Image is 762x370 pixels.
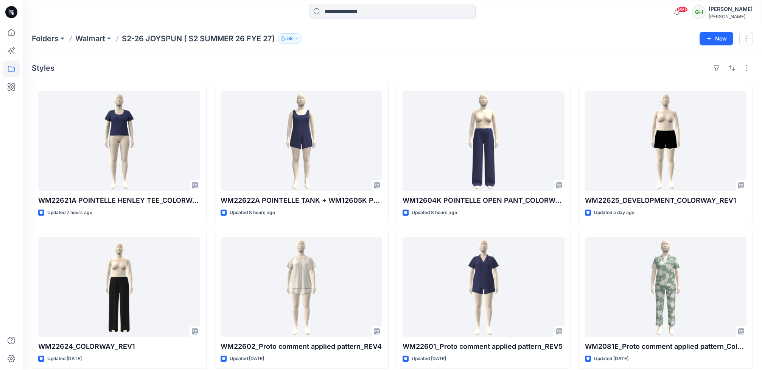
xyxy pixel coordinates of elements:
p: Updated 7 hours ago [47,209,92,217]
a: WM22602_Proto comment applied pattern_REV4 [221,237,383,337]
p: Updated 8 hours ago [412,209,457,217]
div: [PERSON_NAME] [709,14,753,19]
p: WM22624_COLORWAY_REV1 [38,341,200,352]
div: [PERSON_NAME] [709,5,753,14]
p: Updated a day ago [594,209,634,217]
p: 58 [287,34,293,43]
a: WM22625_DEVELOPMENT_COLORWAY_REV1 [585,91,747,191]
p: WM22625_DEVELOPMENT_COLORWAY_REV1 [585,195,747,206]
button: 58 [278,33,302,44]
h4: Styles [32,64,54,73]
p: WM22621A POINTELLE HENLEY TEE_COLORWAY_REV8 [38,195,200,206]
p: WM12604K POINTELLE OPEN PANT_COLORWAY REV1 [403,195,565,206]
a: WM22601_Proto comment applied pattern_REV5 [403,237,565,337]
p: WM2081E_Proto comment applied pattern_Colorway_REV13 [585,341,747,352]
a: Folders [32,33,59,44]
div: GH [692,5,706,19]
p: WM22601_Proto comment applied pattern_REV5 [403,341,565,352]
a: WM2081E_Proto comment applied pattern_Colorway_REV13 [585,237,747,337]
p: Updated [DATE] [47,355,82,363]
button: New [700,32,733,45]
a: WM22621A POINTELLE HENLEY TEE_COLORWAY_REV8 [38,91,200,191]
a: WM22622A POINTELLE TANK + WM12605K POINTELLE SHORT -w- PICOT_COLORWAY REV1 [221,91,383,191]
a: Walmart [75,33,105,44]
a: WM12604K POINTELLE OPEN PANT_COLORWAY REV1 [403,91,565,191]
p: S2-26 JOYSPUN ( S2 SUMMER 26 FYE 27) [122,33,275,44]
p: WM22622A POINTELLE TANK + WM12605K POINTELLE SHORT -w- PICOT_COLORWAY REV1 [221,195,383,206]
p: Updated [DATE] [594,355,628,363]
p: WM22602_Proto comment applied pattern_REV4 [221,341,383,352]
span: 99+ [676,6,688,12]
a: WM22624_COLORWAY_REV1 [38,237,200,337]
p: Updated [DATE] [230,355,264,363]
p: Updated [DATE] [412,355,446,363]
p: Updated 8 hours ago [230,209,275,217]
